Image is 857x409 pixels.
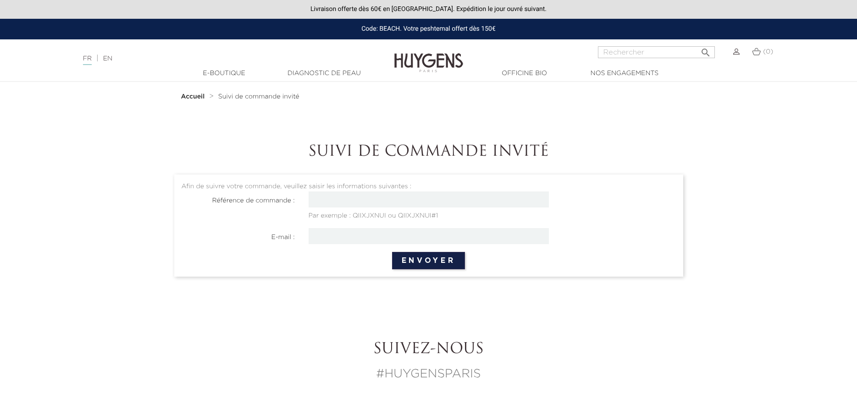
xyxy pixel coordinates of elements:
span: (0) [763,49,773,55]
h1: Suivi de commande invité [174,143,683,161]
strong: Accueil [181,93,205,100]
a: Suivi de commande invité [218,93,299,100]
button:  [697,44,714,56]
a: Nos engagements [579,69,670,78]
a: FR [83,55,92,65]
a: Diagnostic de peau [278,69,370,78]
a: EN [103,55,112,62]
h2: Suivez-nous [174,341,683,358]
button: Envoyer [392,252,465,269]
a: E-Boutique [178,69,270,78]
p: Afin de suivre votre commande, veuillez saisir les informations suivantes : [182,182,676,191]
input: Rechercher [598,46,715,58]
p: #HUYGENSPARIS [174,365,683,383]
label: E-mail : [175,228,302,242]
label: Référence de commande : [175,191,302,206]
a: Officine Bio [479,69,570,78]
div: | [78,53,350,64]
div: Par exemple : QIIXJXNUI ou QIIXJXNUI#1 [309,207,549,221]
a: Accueil [181,93,207,100]
img: Huygens [394,38,463,74]
i:  [700,44,711,55]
